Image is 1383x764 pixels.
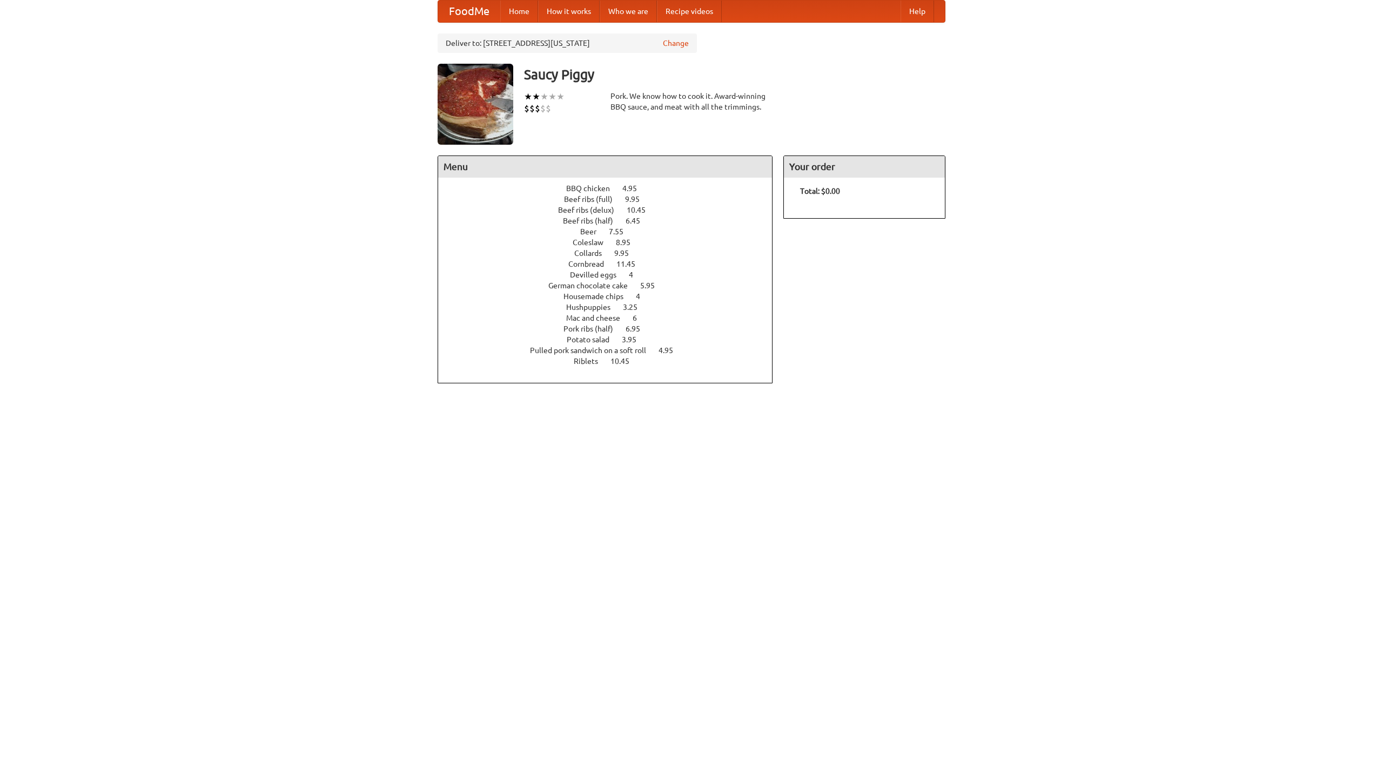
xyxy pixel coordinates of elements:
span: Hushpuppies [566,303,621,312]
span: Cornbread [568,260,615,268]
span: 4 [636,292,651,301]
a: Recipe videos [657,1,722,22]
a: FoodMe [438,1,500,22]
span: Mac and cheese [566,314,631,322]
span: Potato salad [567,335,620,344]
span: 4.95 [659,346,684,355]
a: Beef ribs (half) 6.45 [563,217,660,225]
span: BBQ chicken [566,184,621,193]
a: Change [663,38,689,49]
span: Pulled pork sandwich on a soft roll [530,346,657,355]
h4: Your order [784,156,945,178]
a: Pulled pork sandwich on a soft roll 4.95 [530,346,693,355]
span: Beef ribs (full) [564,195,623,204]
a: Hushpuppies 3.25 [566,303,657,312]
span: Riblets [574,357,609,366]
span: Beef ribs (delux) [558,206,625,214]
span: German chocolate cake [548,281,639,290]
a: BBQ chicken 4.95 [566,184,657,193]
a: German chocolate cake 5.95 [548,281,675,290]
span: 11.45 [616,260,646,268]
a: Beer 7.55 [580,227,643,236]
li: $ [524,103,529,114]
span: 10.45 [610,357,640,366]
span: Collards [574,249,613,258]
li: $ [529,103,535,114]
span: 6.45 [626,217,651,225]
a: Housemade chips 4 [563,292,660,301]
span: 9.95 [625,195,650,204]
span: Devilled eggs [570,271,627,279]
a: Collards 9.95 [574,249,649,258]
span: 4 [629,271,644,279]
span: 8.95 [616,238,641,247]
div: Pork. We know how to cook it. Award-winning BBQ sauce, and meat with all the trimmings. [610,91,773,112]
h3: Saucy Piggy [524,64,945,85]
a: Who we are [600,1,657,22]
span: 6 [633,314,648,322]
span: Housemade chips [563,292,634,301]
img: angular.jpg [438,64,513,145]
span: Beef ribs (half) [563,217,624,225]
a: Riblets 10.45 [574,357,649,366]
span: 6.95 [626,324,651,333]
a: Beef ribs (delux) 10.45 [558,206,666,214]
li: ★ [532,91,540,103]
span: Beer [580,227,607,236]
a: Home [500,1,538,22]
a: Help [901,1,934,22]
li: $ [540,103,546,114]
a: Potato salad 3.95 [567,335,656,344]
span: Pork ribs (half) [563,324,624,333]
a: Mac and cheese 6 [566,314,657,322]
li: ★ [548,91,556,103]
a: Coleslaw 8.95 [573,238,650,247]
b: Total: $0.00 [800,187,840,195]
span: 3.25 [623,303,648,312]
a: How it works [538,1,600,22]
li: ★ [556,91,565,103]
span: Coleslaw [573,238,614,247]
a: Beef ribs (full) 9.95 [564,195,660,204]
li: ★ [524,91,532,103]
span: 5.95 [640,281,666,290]
li: $ [546,103,551,114]
span: 4.95 [622,184,648,193]
div: Deliver to: [STREET_ADDRESS][US_STATE] [438,33,697,53]
h4: Menu [438,156,772,178]
li: ★ [540,91,548,103]
span: 3.95 [622,335,647,344]
li: $ [535,103,540,114]
span: 7.55 [609,227,634,236]
span: 10.45 [627,206,656,214]
span: 9.95 [614,249,640,258]
a: Devilled eggs 4 [570,271,653,279]
a: Cornbread 11.45 [568,260,655,268]
a: Pork ribs (half) 6.95 [563,324,660,333]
